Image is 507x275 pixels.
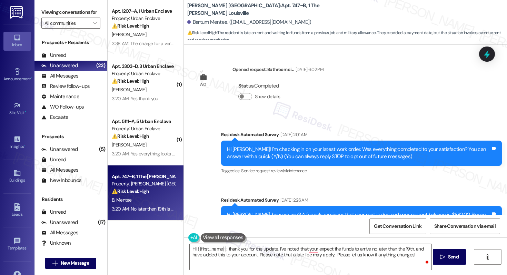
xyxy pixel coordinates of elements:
[41,62,78,69] div: Unanswered
[112,197,132,203] span: B. Mentee
[112,15,176,22] div: Property: Urban Enclave
[41,52,66,59] div: Unread
[374,223,421,230] span: Get Conversation Link
[112,125,176,132] div: Property: Urban Enclave
[112,188,149,194] strong: ⚠️ Risk Level: High
[41,166,78,174] div: All Messages
[112,142,146,148] span: [PERSON_NAME]
[41,114,68,121] div: Escalate
[112,63,176,70] div: Apt. 3303~D, 3 Urban Enclave
[190,244,431,270] textarea: To enrich screen reader interactions, please activate Accessibility in Grammarly extension settings
[95,60,107,71] div: (22)
[448,253,459,261] span: Send
[294,66,324,73] div: [DATE] 6:02 PM
[279,131,307,138] div: [DATE] 2:01 AM
[238,81,283,91] div: : Completed
[221,196,502,206] div: Residesk Automated Survey
[41,72,78,80] div: All Messages
[41,177,81,184] div: New Inbounds
[112,31,146,38] span: [PERSON_NAME]
[238,82,254,89] b: Status
[112,133,149,139] strong: ⚠️ Risk Level: High
[41,93,79,100] div: Maintenance
[430,218,500,234] button: Share Conversation via email
[34,196,107,203] div: Residents
[434,223,496,230] span: Share Conversation via email
[112,70,176,77] div: Property: Urban Enclave
[41,219,78,226] div: Unanswered
[227,211,491,226] div: Hi [PERSON_NAME], how are you? A friendly reminder that your rent is due and your current balance...
[112,8,176,15] div: Apt. 1207~A, 1 Urban Enclave
[221,166,502,176] div: Tagged as:
[221,131,502,141] div: Residesk Automated Survey
[279,196,308,204] div: [DATE] 2:26 AM
[112,118,176,125] div: Apt. 5111~A, 5 Urban Enclave
[41,229,78,236] div: All Messages
[10,6,24,19] img: ResiDesk Logo
[96,217,107,228] div: (17)
[3,167,31,186] a: Buildings
[41,103,84,111] div: WO Follow-ups
[61,259,89,267] span: New Message
[93,20,97,26] i: 
[31,75,32,80] span: •
[112,173,176,180] div: Apt. 747~B, 1 The [PERSON_NAME] Louisville
[241,168,283,174] span: Service request review ,
[24,143,25,148] span: •
[440,254,445,260] i: 
[232,66,324,75] div: Opened request: Bathroom si...
[187,29,507,44] span: : The resident is late on rent and waiting for funds from a previous job and military allowance. ...
[283,168,307,174] span: Maintenance
[44,18,89,29] input: All communities
[41,146,78,153] div: Unanswered
[97,144,107,155] div: (5)
[3,133,31,152] a: Insights •
[187,19,311,26] div: Bartum Mentee. ([EMAIL_ADDRESS][DOMAIN_NAME])
[112,78,149,84] strong: ⚠️ Risk Level: High
[25,109,26,114] span: •
[112,23,149,29] strong: ⚠️ Risk Level: High
[200,81,206,88] div: WO
[3,100,31,118] a: Site Visit •
[112,151,346,157] div: 3:20 AM: Yes everything looks good but i was also told i would get reimbursed for the $71 that i ...
[187,2,325,17] b: [PERSON_NAME] [GEOGRAPHIC_DATA]: Apt. 747~B, 1 The [PERSON_NAME] Louisville
[112,86,146,93] span: [PERSON_NAME]
[3,32,31,50] a: Inbox
[433,249,466,265] button: Send
[255,93,280,100] label: Show details
[227,146,491,161] div: Hi [PERSON_NAME]! I'm checking in on your latest work order. Was everything completed to your sat...
[3,201,31,220] a: Leads
[3,235,31,254] a: Templates •
[52,261,58,266] i: 
[45,258,96,269] button: New Message
[27,245,28,249] span: •
[41,240,71,247] div: Unknown
[112,206,201,212] div: 3:20 AM: No later then 19th is what they said
[369,218,426,234] button: Get Conversation Link
[41,7,100,18] label: Viewing conversations for
[112,180,176,187] div: Property: [PERSON_NAME] [GEOGRAPHIC_DATA]
[41,83,90,90] div: Review follow-ups
[485,254,490,260] i: 
[34,39,107,46] div: Prospects + Residents
[41,208,66,216] div: Unread
[34,133,107,140] div: Prospects
[112,95,158,102] div: 3:20 AM: Yes thank you
[41,156,66,163] div: Unread
[187,30,217,35] strong: ⚠️ Risk Level: High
